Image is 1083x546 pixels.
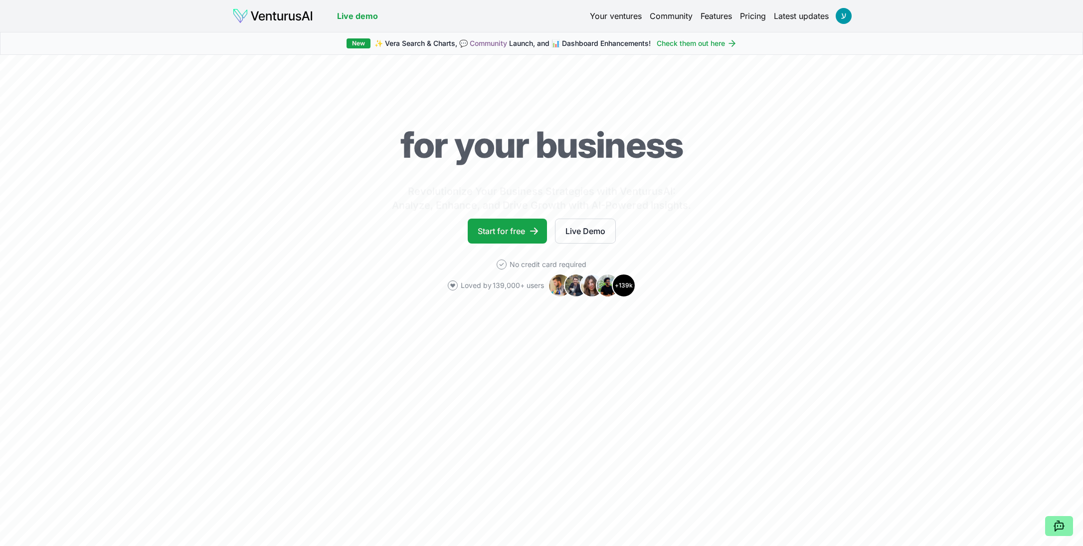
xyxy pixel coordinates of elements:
[580,273,604,297] img: Avatar 3
[470,39,507,47] a: Community
[564,273,588,297] img: Avatar 2
[650,10,693,22] a: Community
[232,8,313,24] img: logo
[657,38,737,48] a: Check them out here
[548,273,572,297] img: Avatar 1
[468,219,547,244] a: Start for free
[347,38,370,48] div: New
[774,10,829,22] a: Latest updates
[740,10,766,22] a: Pricing
[374,38,651,48] span: ✨ Vera Search & Charts, 💬 Launch, and 📊 Dashboard Enhancements!
[836,8,852,24] img: ACg8ocIWe82X5iVleyBccb4PSXKsMCYkk7qeueR_ET3WTUVeCt93uw=s96-c
[590,10,642,22] a: Your ventures
[596,273,620,297] img: Avatar 4
[337,10,378,22] a: Live demo
[701,10,732,22] a: Features
[555,219,616,244] a: Live Demo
